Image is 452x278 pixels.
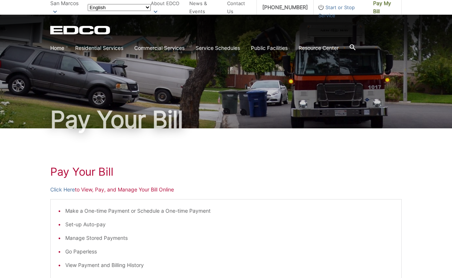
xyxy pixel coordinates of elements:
a: Commercial Services [134,44,185,52]
li: Go Paperless [65,248,394,256]
li: Set-up Auto-pay [65,220,394,228]
a: Residential Services [75,44,123,52]
a: Click Here [50,186,75,194]
a: Home [50,44,64,52]
h1: Pay Your Bill [50,108,402,131]
li: View Payment and Billing History [65,261,394,269]
a: Public Facilities [251,44,288,52]
a: EDCD logo. Return to the homepage. [50,26,111,34]
h1: Pay Your Bill [50,165,402,178]
select: Select a language [88,4,151,11]
p: to View, Pay, and Manage Your Bill Online [50,186,402,194]
li: Make a One-time Payment or Schedule a One-time Payment [65,207,394,215]
a: Service Schedules [196,44,240,52]
li: Manage Stored Payments [65,234,394,242]
a: Resource Center [299,44,339,52]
